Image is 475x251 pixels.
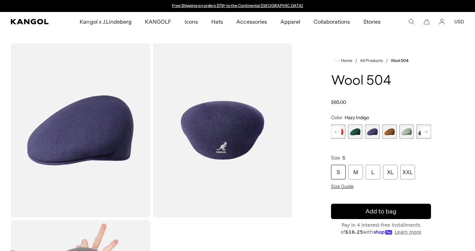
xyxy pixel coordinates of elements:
span: Hazy Indigo [345,115,369,121]
span: KANGOLF [145,12,171,31]
label: Sage Green [399,125,414,139]
slideshow-component: Announcement bar [169,3,306,9]
a: Kangol x J.Lindeberg [73,12,138,31]
button: Add to bag [331,204,431,219]
a: Home [334,58,352,64]
div: XL [383,165,398,179]
span: Kangol x J.Lindeberg [80,12,132,31]
a: Accessories [230,12,273,31]
div: 8 of 21 [417,125,431,139]
span: Hats [211,12,223,31]
span: Accessories [236,12,267,31]
span: Icons [185,12,198,31]
label: Tobacco [417,125,431,139]
a: Icons [178,12,205,31]
label: Deep Emerald [348,125,362,139]
a: All Products [360,58,383,63]
div: 6 of 21 [382,125,397,139]
span: Size Guide [331,183,354,189]
div: XXL [400,165,415,179]
div: Announcement [169,3,306,9]
span: Home [340,58,352,63]
a: Collaborations [307,12,357,31]
div: 1 of 2 [169,3,306,9]
button: Cart [424,19,430,25]
span: S [342,155,345,161]
a: Hats [205,12,230,31]
a: Free Shipping on orders $79+ to the Continental [GEOGRAPHIC_DATA] [172,3,303,8]
span: Apparel [280,12,300,31]
span: Size [331,155,340,161]
span: Collaborations [314,12,350,31]
img: color-hazy-indigo [153,43,292,217]
label: Rustic Caramel [382,125,397,139]
span: Add to bag [365,207,396,216]
span: $65.00 [331,99,346,105]
div: L [366,165,380,179]
div: M [348,165,363,179]
a: KANGOLF [138,12,178,31]
div: 7 of 21 [399,125,414,139]
summary: Search here [408,19,414,25]
span: Color [331,115,342,121]
h1: Wool 504 [331,74,431,89]
li: / [352,57,357,65]
li: / [383,57,388,65]
label: Hazy Indigo [365,125,379,139]
a: Wool 504 [391,58,408,63]
a: Account [439,19,445,25]
div: 4 of 21 [348,125,362,139]
label: Coral Flame [331,125,345,139]
nav: breadcrumbs [331,57,431,65]
div: 5 of 21 [365,125,379,139]
div: S [331,165,346,179]
button: USD [454,19,464,25]
span: Stories [363,12,381,31]
div: 3 of 21 [331,125,345,139]
a: Apparel [274,12,307,31]
a: Kangol [11,19,52,24]
a: Stories [357,12,387,31]
img: color-hazy-indigo [11,43,150,217]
